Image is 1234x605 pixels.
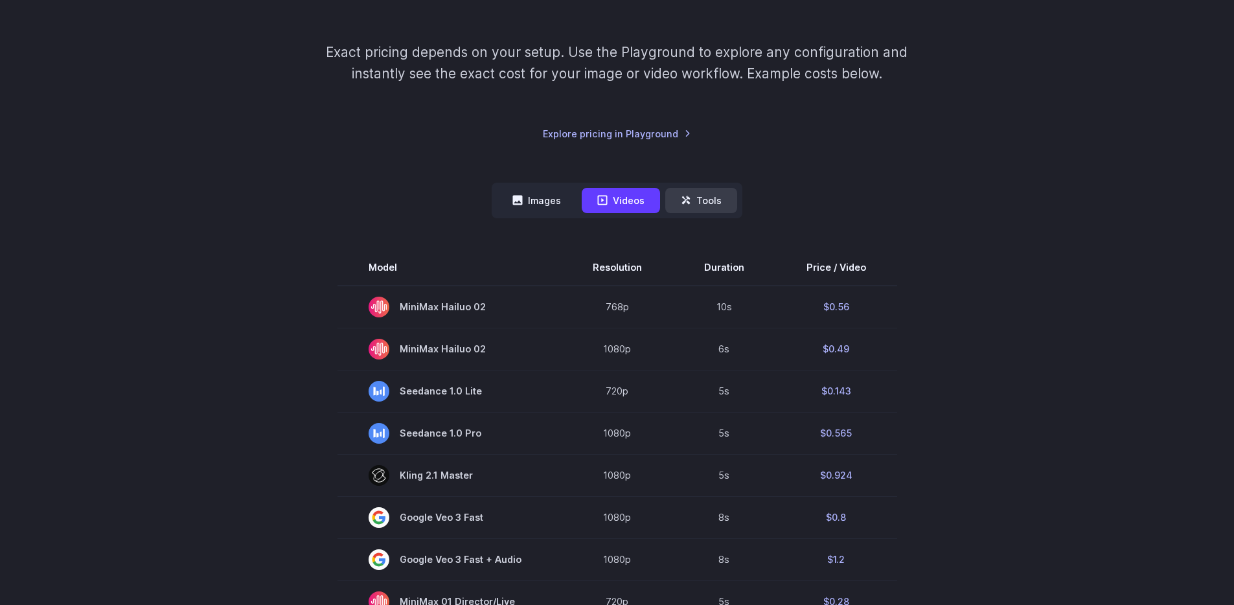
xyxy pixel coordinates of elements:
td: 720p [562,370,673,412]
td: $0.565 [775,412,897,454]
td: 1080p [562,412,673,454]
td: $0.8 [775,496,897,538]
th: Price / Video [775,249,897,286]
th: Model [337,249,562,286]
span: Google Veo 3 Fast + Audio [369,549,531,570]
td: 5s [673,412,775,454]
span: MiniMax Hailuo 02 [369,297,531,317]
td: 10s [673,286,775,328]
td: 768p [562,286,673,328]
td: $1.2 [775,538,897,580]
td: 1080p [562,538,673,580]
span: Seedance 1.0 Pro [369,423,531,444]
td: 8s [673,538,775,580]
td: 6s [673,328,775,370]
a: Explore pricing in Playground [543,126,691,141]
td: 1080p [562,454,673,496]
span: Google Veo 3 Fast [369,507,531,528]
td: $0.49 [775,328,897,370]
td: 1080p [562,328,673,370]
td: 8s [673,496,775,538]
td: $0.924 [775,454,897,496]
td: $0.56 [775,286,897,328]
span: Kling 2.1 Master [369,465,531,486]
td: 1080p [562,496,673,538]
th: Duration [673,249,775,286]
button: Videos [582,188,660,213]
th: Resolution [562,249,673,286]
td: 5s [673,454,775,496]
span: MiniMax Hailuo 02 [369,339,531,360]
td: $0.143 [775,370,897,412]
button: Images [497,188,577,213]
button: Tools [665,188,737,213]
span: Seedance 1.0 Lite [369,381,531,402]
p: Exact pricing depends on your setup. Use the Playground to explore any configuration and instantl... [301,41,932,85]
td: 5s [673,370,775,412]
